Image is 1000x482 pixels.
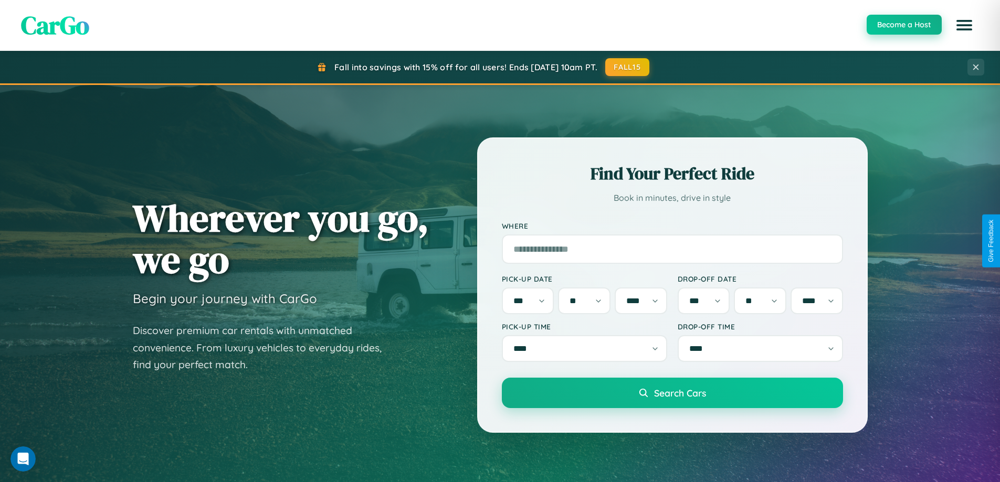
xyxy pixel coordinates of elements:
h3: Begin your journey with CarGo [133,291,317,306]
label: Pick-up Date [502,274,667,283]
label: Where [502,221,843,230]
button: Search Cars [502,378,843,408]
button: Become a Host [867,15,942,35]
p: Book in minutes, drive in style [502,190,843,206]
label: Drop-off Time [678,322,843,331]
p: Discover premium car rentals with unmatched convenience. From luxury vehicles to everyday rides, ... [133,322,395,373]
span: CarGo [21,8,89,42]
h1: Wherever you go, we go [133,197,429,280]
button: FALL15 [605,58,649,76]
span: Search Cars [654,387,706,399]
label: Drop-off Date [678,274,843,283]
iframe: Intercom live chat [10,446,36,472]
button: Open menu [950,10,979,40]
h2: Find Your Perfect Ride [502,162,843,185]
label: Pick-up Time [502,322,667,331]
div: Give Feedback [987,220,995,262]
span: Fall into savings with 15% off for all users! Ends [DATE] 10am PT. [334,62,597,72]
